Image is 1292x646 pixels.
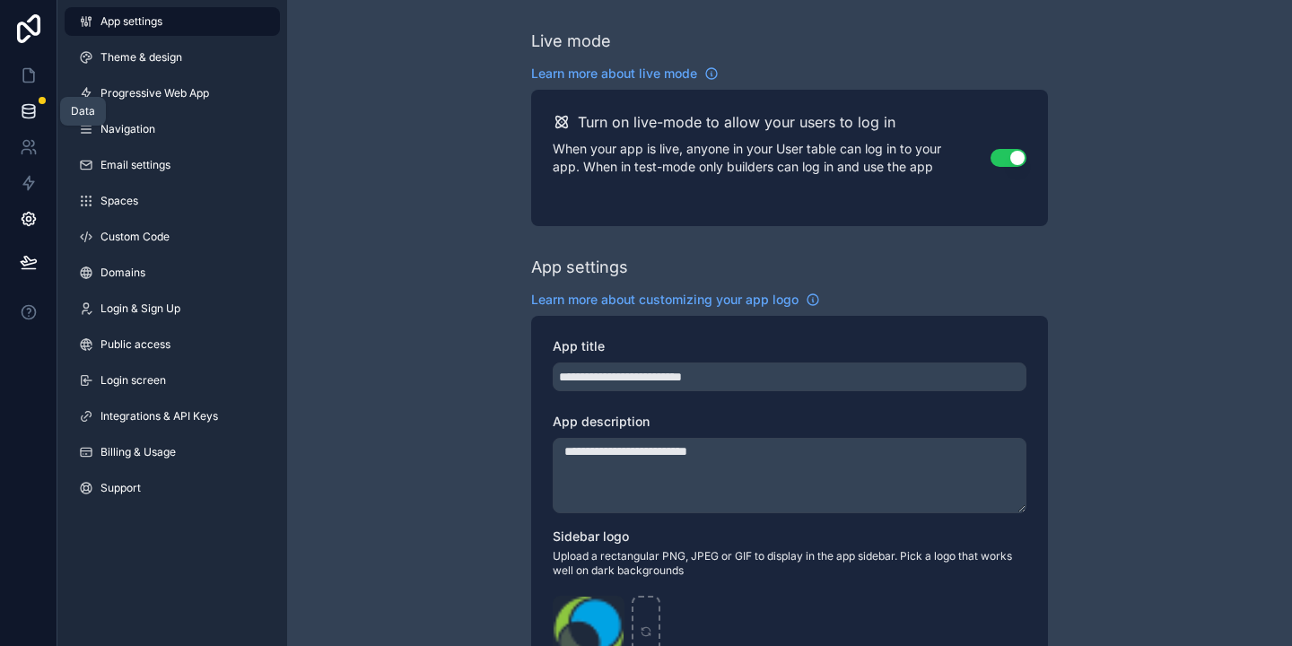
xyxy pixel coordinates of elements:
[65,115,280,144] a: Navigation
[100,230,170,244] span: Custom Code
[553,528,629,544] span: Sidebar logo
[553,549,1026,578] span: Upload a rectangular PNG, JPEG or GIF to display in the app sidebar. Pick a logo that works well ...
[100,158,170,172] span: Email settings
[553,338,605,354] span: App title
[65,438,280,467] a: Billing & Usage
[531,291,820,309] a: Learn more about customizing your app logo
[65,187,280,215] a: Spaces
[65,79,280,108] a: Progressive Web App
[65,366,280,395] a: Login screen
[553,414,650,429] span: App description
[100,481,141,495] span: Support
[65,151,280,179] a: Email settings
[65,402,280,431] a: Integrations & API Keys
[65,474,280,502] a: Support
[100,337,170,352] span: Public access
[71,104,95,118] div: Data
[531,65,719,83] a: Learn more about live mode
[100,301,180,316] span: Login & Sign Up
[100,86,209,100] span: Progressive Web App
[100,14,162,29] span: App settings
[100,194,138,208] span: Spaces
[578,111,895,133] h2: Turn on live-mode to allow your users to log in
[531,291,799,309] span: Learn more about customizing your app logo
[65,223,280,251] a: Custom Code
[553,140,991,176] p: When your app is live, anyone in your User table can log in to your app. When in test-mode only b...
[531,29,611,54] div: Live mode
[531,255,628,280] div: App settings
[65,43,280,72] a: Theme & design
[65,294,280,323] a: Login & Sign Up
[531,65,697,83] span: Learn more about live mode
[65,258,280,287] a: Domains
[100,445,176,459] span: Billing & Usage
[100,50,182,65] span: Theme & design
[65,330,280,359] a: Public access
[100,266,145,280] span: Domains
[100,373,166,388] span: Login screen
[100,122,155,136] span: Navigation
[100,409,218,423] span: Integrations & API Keys
[65,7,280,36] a: App settings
